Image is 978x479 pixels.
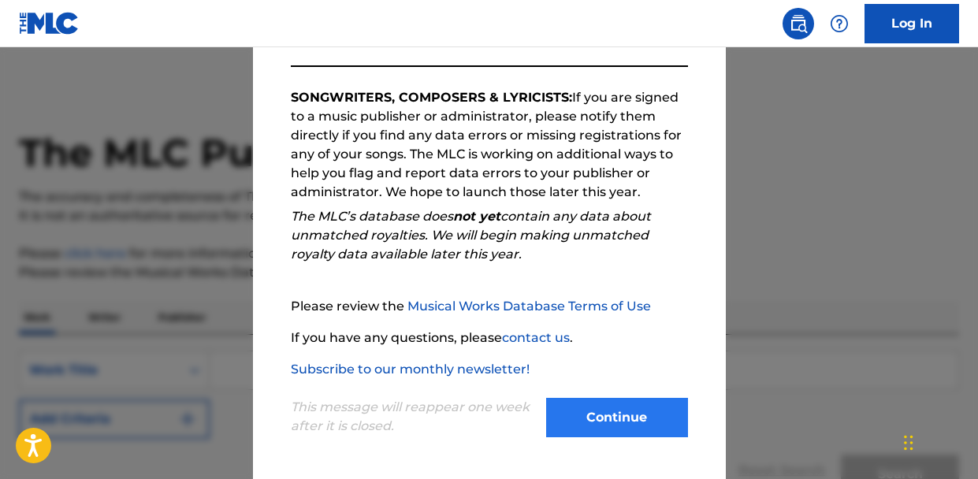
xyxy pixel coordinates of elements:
[407,299,651,314] a: Musical Works Database Terms of Use
[453,209,500,224] strong: not yet
[291,362,530,377] a: Subscribe to our monthly newsletter!
[291,329,688,347] p: If you have any questions, please .
[865,4,959,43] a: Log In
[899,403,978,479] iframe: Chat Widget
[291,297,688,316] p: Please review the
[291,88,688,202] p: If you are signed to a music publisher or administrator, please notify them directly if you find ...
[904,419,913,466] div: Drag
[789,14,808,33] img: search
[830,14,849,33] img: help
[291,209,651,262] em: The MLC’s database does contain any data about unmatched royalties. We will begin making unmatche...
[824,8,855,39] div: Help
[502,330,570,345] a: contact us
[783,8,814,39] a: Public Search
[291,90,572,105] strong: SONGWRITERS, COMPOSERS & LYRICISTS:
[19,12,80,35] img: MLC Logo
[546,398,688,437] button: Continue
[291,398,537,436] p: This message will reappear one week after it is closed.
